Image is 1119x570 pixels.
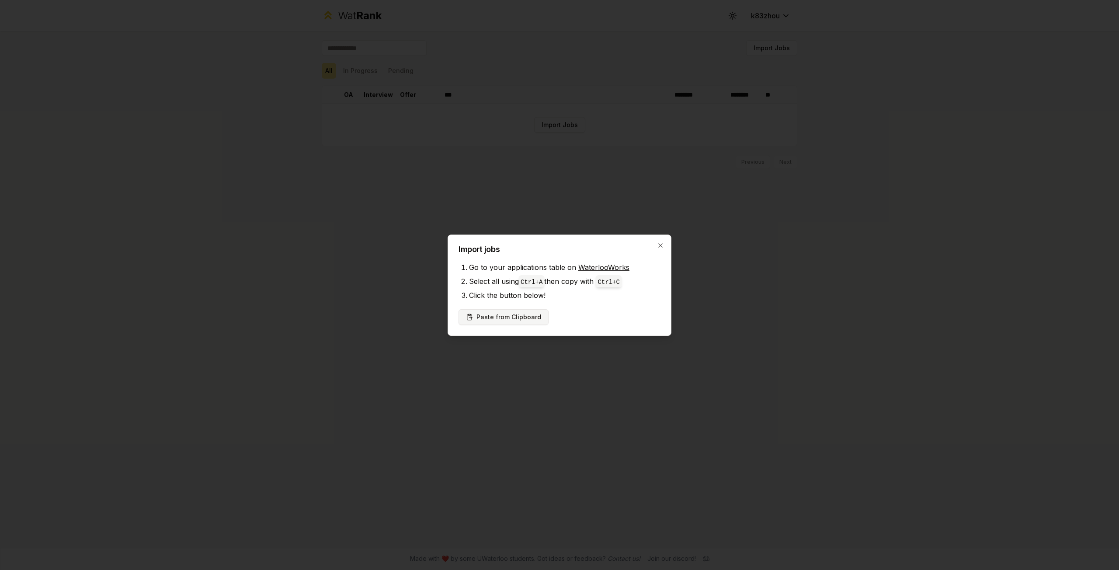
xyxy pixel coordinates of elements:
[459,245,660,253] h2: Import jobs
[459,309,549,325] button: Paste from Clipboard
[469,274,660,288] li: Select all using then copy with
[469,288,660,302] li: Click the button below!
[578,263,629,272] a: WaterlooWorks
[469,260,660,274] li: Go to your applications table on
[521,279,542,286] code: Ctrl+ A
[598,279,619,286] code: Ctrl+ C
